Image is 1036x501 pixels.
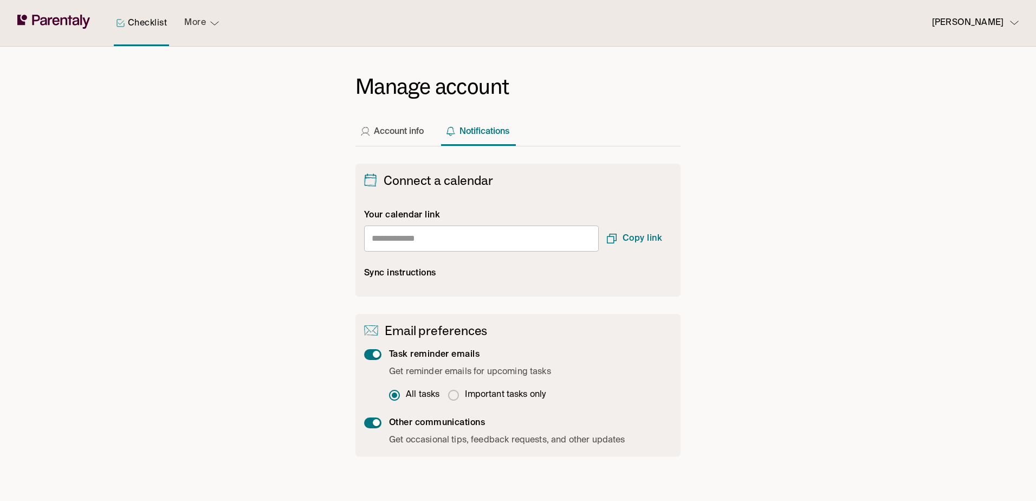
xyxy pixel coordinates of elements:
[465,388,546,402] span: Important tasks only
[932,16,1003,30] p: [PERSON_NAME]
[389,433,625,448] p: Get occasional tips, feedback requests, and other updates
[389,418,625,429] h6: Other communications
[441,107,518,146] button: Notifications
[389,365,554,380] p: Get reminder emails for upcoming tasks
[605,232,662,245] span: Copy link
[384,172,493,188] h2: Connect a calendar
[364,268,689,279] h5: Sync instructions
[355,74,681,100] h1: Manage account
[406,388,439,402] span: All tasks
[364,210,662,221] h5: Your calendar link
[355,107,432,146] button: Account info
[385,323,487,338] h2: Email preferences
[389,349,554,361] h6: Task reminder emails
